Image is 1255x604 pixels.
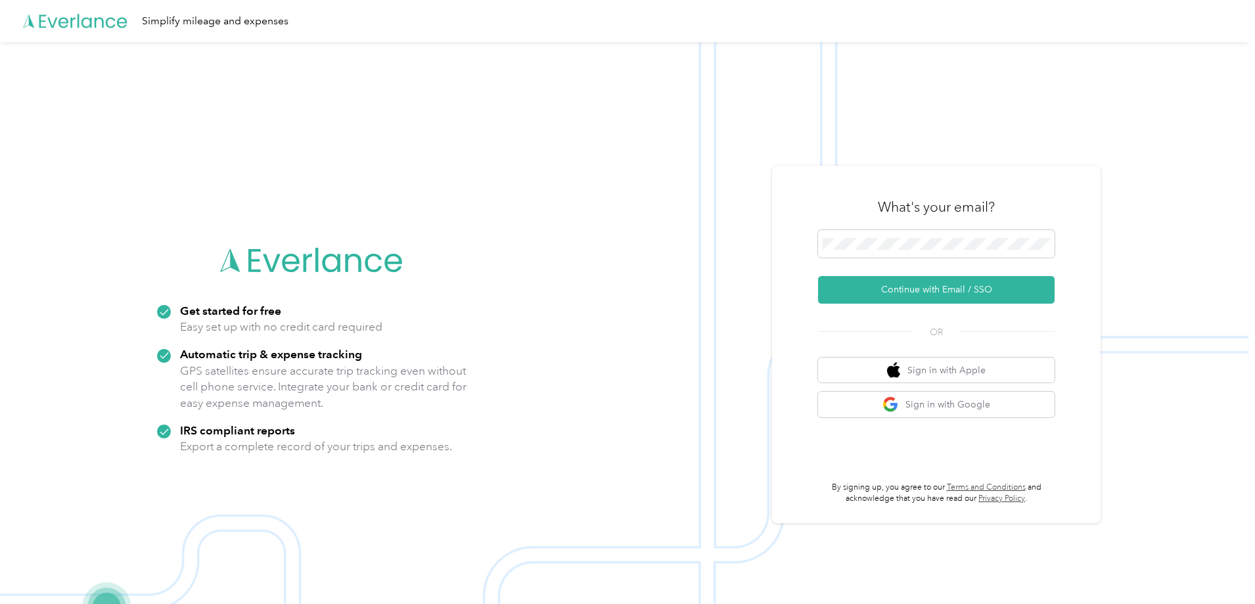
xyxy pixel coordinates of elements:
strong: Get started for free [180,304,281,317]
div: Simplify mileage and expenses [142,13,288,30]
h3: What's your email? [878,198,995,216]
strong: IRS compliant reports [180,423,295,437]
p: GPS satellites ensure accurate trip tracking even without cell phone service. Integrate your bank... [180,363,467,411]
p: By signing up, you agree to our and acknowledge that you have read our . [818,482,1055,505]
p: Easy set up with no credit card required [180,319,382,335]
button: google logoSign in with Google [818,392,1055,417]
img: google logo [882,396,899,413]
a: Terms and Conditions [947,482,1026,492]
strong: Automatic trip & expense tracking [180,347,362,361]
img: apple logo [887,362,900,379]
span: OR [913,325,959,339]
button: apple logoSign in with Apple [818,358,1055,383]
button: Continue with Email / SSO [818,276,1055,304]
a: Privacy Policy [978,494,1025,503]
p: Export a complete record of your trips and expenses. [180,438,452,455]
